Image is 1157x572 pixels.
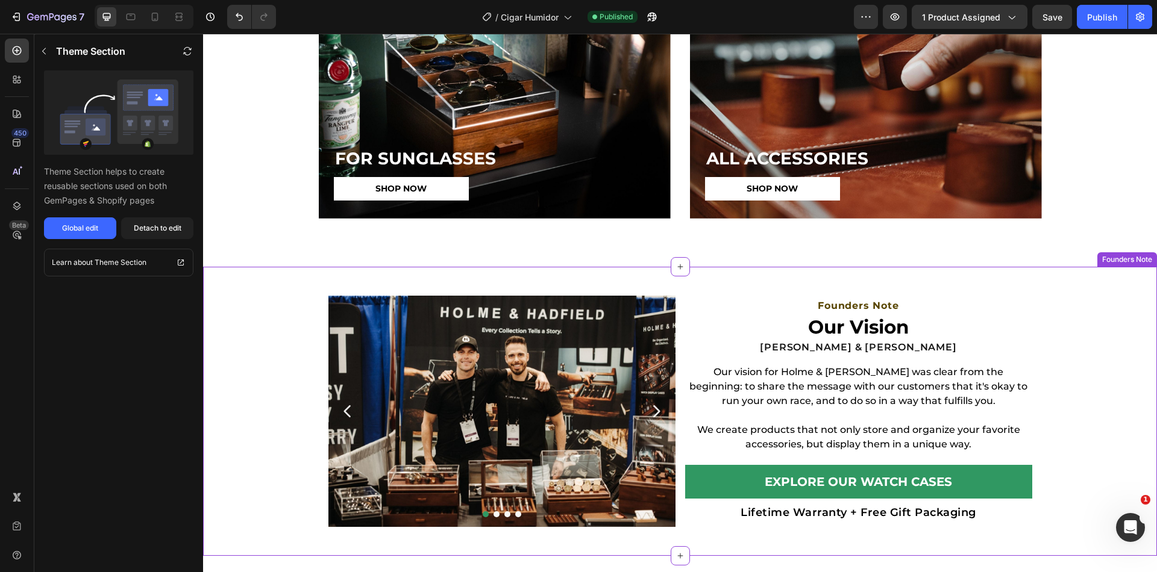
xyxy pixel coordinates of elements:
p: Theme Section [56,44,125,58]
p: Theme Section helps to create reusable sections used on both GemPages & Shopify pages [44,164,193,208]
a: SHOP NOW [502,143,637,167]
div: Global edit [62,223,98,234]
span: 1 product assigned [922,11,1000,23]
span: Cigar Humidor [501,11,559,23]
button: Dot [280,477,286,483]
button: Detach to edit [121,217,193,239]
button: Carousel Back Arrow [135,368,154,387]
button: Carousel Next Arrow [444,368,463,387]
div: Beta [9,220,29,230]
button: Dot [301,477,307,483]
p: Learn about [52,256,93,269]
p: 7 [79,10,84,24]
button: 7 [5,5,90,29]
span: 1 [1141,495,1150,505]
div: Detach to edit [134,223,181,234]
button: Global edit [44,217,116,239]
iframe: Intercom live chat [1116,513,1145,542]
button: Dot [290,477,296,483]
h2: Our Vision [482,280,829,306]
img: gempages_473355238577800198-28559783-38d8-4b7a-bd25-05529c9646d4.jpg [125,262,472,493]
div: Founders Note [897,220,952,231]
button: Dot [312,477,318,483]
p: Our vision for Holme & [PERSON_NAME] was clear from the beginning: to share the message with our ... [483,331,828,375]
div: Undo/Redo [227,5,276,29]
span: / [495,11,498,23]
p: SHOP NOW [544,148,595,163]
span: Save [1043,12,1062,22]
iframe: Design area [203,34,1157,572]
p: We create products that not only store and organize your favorite accessories, but display them i... [483,389,828,418]
button: Save [1032,5,1072,29]
p: Explore Our WATCH Cases [562,437,749,459]
a: Learn about Theme Section [44,249,193,276]
p: Lifetime Warranty + Free Gift Packaging [483,469,828,488]
button: 1 product assigned [912,5,1027,29]
button: Publish [1077,5,1127,29]
a: Explore Our WATCH Cases [482,431,829,465]
div: Publish [1087,11,1117,23]
p: Theme Section [95,256,146,269]
div: 450 [11,128,29,138]
span: Published [600,11,633,22]
h3: ALL ACCESSORIES [502,113,695,137]
h2: [PERSON_NAME] & [PERSON_NAME] [482,306,829,322]
span: Founders Note [615,266,695,278]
